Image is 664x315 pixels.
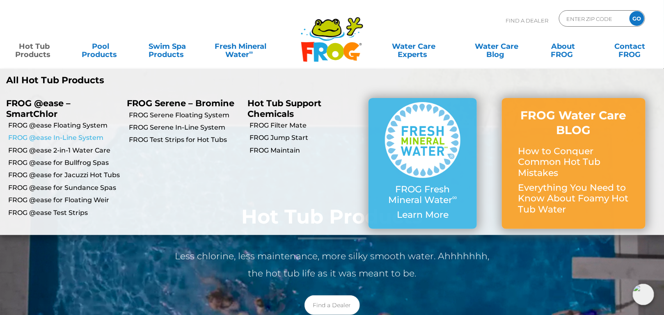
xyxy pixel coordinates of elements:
a: FROG @ease 2-in-1 Water Care [8,146,121,155]
a: Hot TubProducts [8,38,60,55]
a: All Hot Tub Products [6,75,326,86]
a: ContactFROG [604,38,656,55]
a: Water CareExperts [372,38,456,55]
a: FROG Jump Start [250,133,362,142]
h3: FROG Water Care BLOG [518,108,629,138]
a: FROG Serene Floating System [129,111,241,120]
input: GO [630,11,644,26]
a: AboutFROG [537,38,589,55]
a: FROG Maintain [250,146,362,155]
a: PoolProducts [75,38,126,55]
a: Swim SpaProducts [142,38,193,55]
p: Less chlorine, less maintenance, more silky smooth water. Ahhhhhhh, the hot tub life as it was me... [168,248,496,282]
p: FROG Serene – Bromine [127,98,235,108]
a: FROG @ease for Floating Weir [8,196,121,205]
p: Learn More [385,210,460,220]
a: FROG @ease In-Line System [8,133,121,142]
p: Find A Dealer [506,10,548,31]
a: FROG @ease Test Strips [8,208,121,217]
sup: ∞ [249,49,253,55]
sup: ∞ [452,193,457,201]
a: Find a Dealer [305,295,360,315]
input: Zip Code Form [566,13,621,25]
p: FROG Fresh Mineral Water [385,184,460,206]
p: Hot Tub Support Chemicals [248,98,356,119]
a: FROG @ease Floating System [8,121,121,130]
a: FROG Filter Mate [250,121,362,130]
a: FROG Test Strips for Hot Tubs [129,135,241,144]
a: FROG @ease for Bullfrog Spas [8,158,121,167]
p: How to Conquer Common Hot Tub Mistakes [518,146,629,178]
a: FROG Fresh Mineral Water∞ Learn More [385,102,460,224]
a: FROG Water Care BLOG How to Conquer Common Hot Tub Mistakes Everything You Need to Know About Foa... [518,108,629,219]
img: openIcon [633,284,654,305]
a: Fresh MineralWater∞ [208,38,273,55]
a: Water CareBlog [471,38,522,55]
a: FROG @ease for Sundance Spas [8,183,121,192]
p: Everything You Need to Know About Foamy Hot Tub Water [518,183,629,215]
a: FROG @ease for Jacuzzi Hot Tubs [8,171,121,180]
p: FROG @ease – SmartChlor [6,98,114,119]
a: FROG Serene In-Line System [129,123,241,132]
